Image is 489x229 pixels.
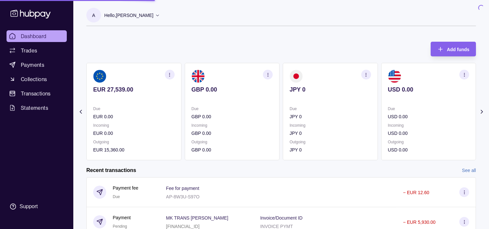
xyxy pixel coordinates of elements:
p: EUR 0.00 [93,113,175,120]
p: JPY 0 [290,86,371,93]
p: GBP 0.00 [192,130,273,137]
p: EUR 0.00 [93,130,175,137]
img: us [388,70,401,83]
a: Dashboard [7,30,67,42]
a: Support [7,200,67,213]
p: JPY 0 [290,146,371,153]
p: Due [290,105,371,112]
p: − EUR 12.60 [403,190,429,195]
span: Statements [21,104,48,112]
p: Hello, [PERSON_NAME] [104,12,153,19]
p: [FINANCIAL_ID] [166,224,200,229]
p: Fee for payment [166,186,199,191]
span: Due [113,194,120,199]
p: GBP 0.00 [192,86,273,93]
h2: Recent transactions [86,167,136,174]
span: Payments [21,61,44,69]
span: Collections [21,75,47,83]
a: Payments [7,59,67,71]
button: Add funds [431,42,476,56]
p: Invoice/Document ID [260,215,303,221]
p: EUR 15,360.00 [93,146,175,153]
a: Statements [7,102,67,114]
span: Transactions [21,90,51,97]
img: jp [290,70,303,83]
span: Trades [21,47,37,54]
p: A [92,12,95,19]
p: MK TRANS [PERSON_NAME] [166,215,228,221]
p: Due [388,105,469,112]
span: Add funds [447,47,469,52]
p: USD 0.00 [388,86,469,93]
a: Trades [7,45,67,56]
p: AP-8W3U-S97O [166,194,200,199]
p: Incoming [388,122,469,129]
p: USD 0.00 [388,130,469,137]
p: Outgoing [192,138,273,146]
p: Outgoing [388,138,469,146]
a: See all [462,167,476,174]
img: gb [192,70,205,83]
p: Incoming [93,122,175,129]
p: Due [192,105,273,112]
span: Pending [113,224,127,229]
p: − EUR 5,930.00 [403,220,436,225]
p: GBP 0.00 [192,146,273,153]
a: Transactions [7,88,67,99]
p: Incoming [290,122,371,129]
p: Outgoing [93,138,175,146]
p: Payment [113,214,131,221]
p: JPY 0 [290,130,371,137]
span: Dashboard [21,32,47,40]
div: Support [20,203,38,210]
p: Incoming [192,122,273,129]
p: USD 0.00 [388,113,469,120]
p: Payment fee [113,184,138,192]
img: eu [93,70,106,83]
p: USD 0.00 [388,146,469,153]
p: JPY 0 [290,113,371,120]
a: Collections [7,73,67,85]
p: Due [93,105,175,112]
p: EUR 27,539.00 [93,86,175,93]
p: GBP 0.00 [192,113,273,120]
p: INVOICE PYMT [260,224,293,229]
p: Outgoing [290,138,371,146]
